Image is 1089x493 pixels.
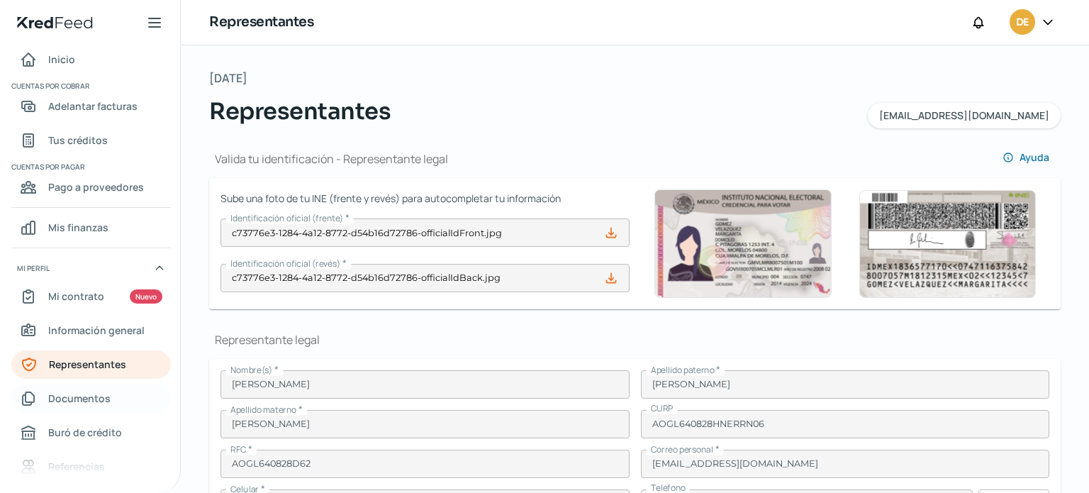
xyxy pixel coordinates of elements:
[11,316,171,345] a: Información general
[859,190,1036,298] img: Ejemplo de identificación oficial (revés)
[230,257,340,270] span: Identificación oficial (revés)
[11,384,171,413] a: Documentos
[48,423,122,441] span: Buró de crédito
[651,443,713,455] span: Correo personal
[11,126,171,155] a: Tus créditos
[11,350,171,379] a: Representantes
[48,178,144,196] span: Pago a proveedores
[48,389,111,407] span: Documentos
[11,45,171,74] a: Inicio
[11,453,171,481] a: Referencias
[17,262,50,275] span: Mi perfil
[230,443,246,455] span: RFC
[879,111,1049,121] span: [EMAIL_ADDRESS][DOMAIN_NAME]
[48,321,145,339] span: Información general
[1016,14,1028,31] span: DE
[48,131,108,149] span: Tus créditos
[651,364,714,376] span: Apellido paterno
[991,143,1061,172] button: Ayuda
[11,214,171,242] a: Mis finanzas
[230,212,343,224] span: Identificación oficial (frente)
[1020,153,1049,162] span: Ayuda
[11,282,171,311] a: Mi contrato
[11,92,171,121] a: Adelantar facturas
[48,50,75,68] span: Inicio
[135,293,157,300] span: Nuevo
[209,332,1061,348] h1: Representante legal
[48,218,108,236] span: Mis finanzas
[11,173,171,201] a: Pago a proveedores
[230,404,296,416] span: Apellido materno
[209,68,247,89] span: [DATE]
[651,402,674,414] span: CURP
[11,79,169,92] span: Cuentas por cobrar
[230,364,272,376] span: Nombre(s)
[209,94,391,128] span: Representantes
[48,287,104,305] span: Mi contrato
[11,160,169,173] span: Cuentas por pagar
[48,458,105,475] span: Referencias
[209,151,448,167] h1: Valida tu identificación - Representante legal
[11,419,171,447] a: Buró de crédito
[49,355,126,373] span: Representantes
[654,189,832,298] img: Ejemplo de identificación oficial (frente)
[220,189,630,207] span: Sube una foto de tu INE (frente y revés) para autocompletar tu información
[209,12,313,33] h1: Representantes
[48,97,138,115] span: Adelantar facturas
